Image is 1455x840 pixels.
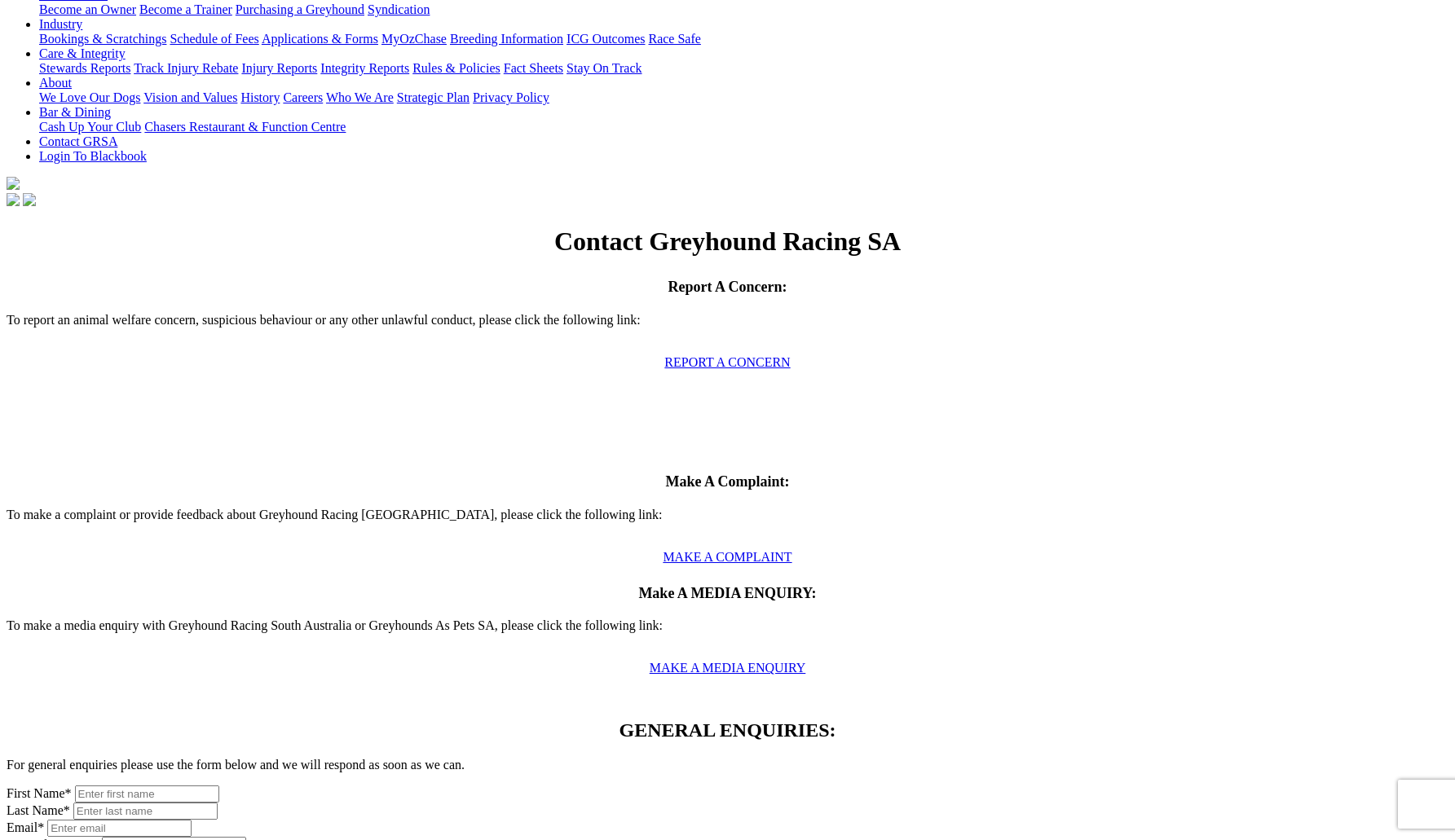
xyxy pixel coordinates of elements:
a: We Love Our Dogs [39,90,140,104]
a: REPORT A CONCERN [664,355,790,369]
a: Race Safe [648,32,700,46]
div: Industry [39,32,1448,46]
div: Care & Integrity [39,61,1448,76]
img: facebook.svg [7,193,20,206]
a: Applications & Forms [262,32,378,46]
h1: Contact Greyhound Racing SA [7,226,1448,257]
a: Industry [39,17,82,31]
a: Syndication [368,2,430,16]
a: Integrity Reports [320,61,409,75]
label: First Name [7,786,72,800]
p: For general enquiries please use the form below and we will respond as soon as we can. [7,758,1448,772]
input: Enter email [47,820,192,837]
a: Chasers Restaurant & Function Centre [144,120,346,134]
div: About [39,90,1448,105]
input: Enter last name [73,803,218,820]
p: To report an animal welfare concern, suspicious behaviour or any other unlawful conduct, please c... [7,313,1448,342]
a: Schedule of Fees [170,32,258,46]
img: twitter.svg [23,193,36,206]
a: Who We Are [326,90,394,104]
a: Bar & Dining [39,105,111,119]
a: ICG Outcomes [567,32,645,46]
a: MAKE A COMPLAINT [663,550,791,564]
a: Login To Blackbook [39,149,147,163]
p: To make a complaint or provide feedback about Greyhound Racing [GEOGRAPHIC_DATA], please click th... [7,508,1448,537]
a: Become an Owner [39,2,136,16]
a: Stay On Track [567,61,642,75]
a: Vision and Values [143,90,237,104]
a: Stewards Reports [39,61,130,75]
a: Track Injury Rebate [134,61,238,75]
span: GENERAL ENQUIRIES: [619,719,836,741]
p: To make a media enquiry with Greyhound Racing South Australia or Greyhounds As Pets SA, please cl... [7,618,1448,648]
a: Care & Integrity [39,46,126,60]
a: About [39,76,72,90]
a: Become a Trainer [139,2,232,16]
div: Get Involved [39,2,1448,17]
a: Privacy Policy [473,90,549,104]
a: MAKE A MEDIA ENQUIRY [650,661,806,675]
label: Email [7,820,47,834]
label: Last Name [7,803,70,817]
a: Injury Reports [241,61,317,75]
a: Careers [283,90,323,104]
div: Bar & Dining [39,120,1448,134]
span: Make A MEDIA ENQUIRY: [638,585,816,601]
a: Purchasing a Greyhound [236,2,364,16]
a: MyOzChase [381,32,447,46]
img: logo-grsa-white.png [7,177,20,190]
a: Strategic Plan [397,90,470,104]
a: History [240,90,280,104]
span: Make A Complaint: [665,473,789,490]
a: Fact Sheets [504,61,563,75]
span: Report A Concern: [668,279,787,295]
a: Rules & Policies [412,61,500,75]
input: Enter first name [75,785,219,803]
a: Cash Up Your Club [39,120,141,134]
a: Contact GRSA [39,134,117,148]
a: Bookings & Scratchings [39,32,166,46]
a: Breeding Information [450,32,563,46]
